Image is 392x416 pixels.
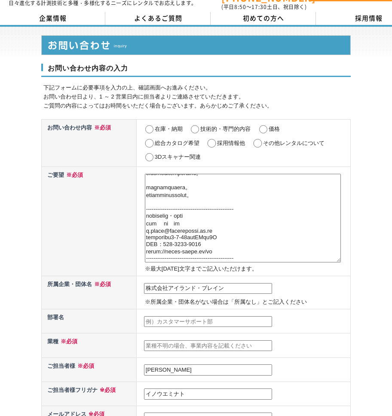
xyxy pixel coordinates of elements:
[145,265,349,274] p: ※最大[DATE]文字までご記入いただけます。
[144,364,272,376] input: 例）創紀 太郎
[200,126,251,132] label: 技術的・専門的内容
[251,3,267,11] span: 17:30
[144,316,272,327] input: 例）カスタマーサポート部
[9,0,197,6] p: 日々進化する計測技術と多種・多様化するニーズにレンタルでお応えします。
[58,338,77,345] span: ※必須
[42,309,137,333] th: 部署名
[217,140,245,146] label: 採用情報他
[269,126,280,132] label: 価格
[41,35,351,55] img: お問い合わせ
[92,124,111,131] span: ※必須
[41,64,351,77] h3: お問い合わせ内容の入力
[75,363,94,369] span: ※必須
[42,333,137,357] th: 業種
[42,166,137,276] th: ご要望
[42,276,137,309] th: 所属企業・団体名
[263,140,325,146] label: その他レンタルについて
[42,119,137,166] th: お問い合わせ内容
[42,357,137,382] th: ご担当者様
[64,172,83,178] span: ※必須
[221,3,306,11] span: (平日 ～ 土日、祝日除く)
[211,12,316,25] a: 初めての方へ
[98,387,116,393] span: ※必須
[92,281,111,287] span: ※必須
[42,382,137,406] th: ご担当者様フリガナ
[243,13,284,23] span: 初めての方へ
[144,388,272,400] input: 例）ソーキ タロウ
[144,283,272,294] input: 例）株式会社ソーキ
[145,298,349,307] p: ※所属企業・団体名がない場合は「所属なし」とご記入ください
[155,126,183,132] label: 在庫・納期
[234,3,246,11] span: 8:50
[155,154,201,160] label: 3Dスキャナー関連
[105,12,211,25] a: よくあるご質問
[43,83,351,110] p: 下記フォームに必要事項を入力の上、確認画面へお進みください。 お問い合わせ日より、1 ～ 2 営業日内に担当者よりご連絡させていただきます。 ご質問の内容によってはお時間をいただく場合もございま...
[144,340,272,351] input: 業種不明の場合、事業内容を記載ください
[155,140,199,146] label: 総合カタログ希望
